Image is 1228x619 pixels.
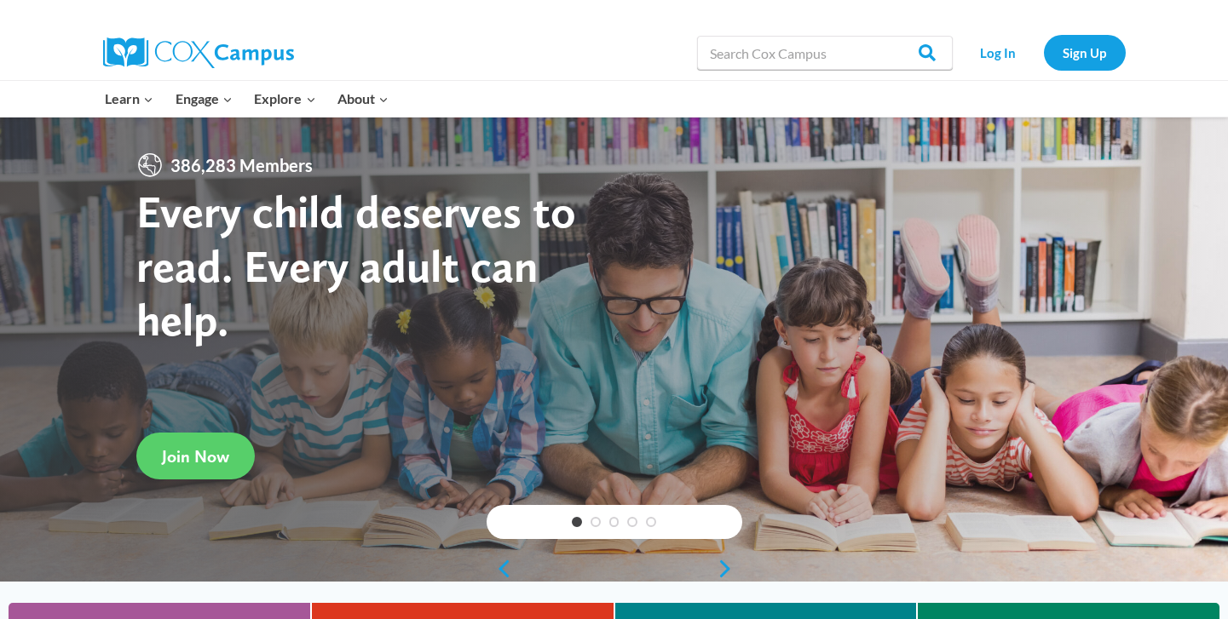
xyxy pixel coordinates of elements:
span: About [337,88,389,110]
a: 3 [609,517,620,527]
a: Join Now [136,433,255,479]
nav: Secondary Navigation [961,35,1126,70]
img: Cox Campus [103,37,294,68]
a: 4 [627,517,637,527]
span: Explore [254,88,315,110]
a: 5 [646,517,656,527]
span: Join Now [162,446,229,467]
strong: Every child deserves to read. Every adult can help. [136,184,576,347]
a: Sign Up [1044,35,1126,70]
a: next [717,559,742,579]
input: Search Cox Campus [697,36,953,70]
a: previous [487,559,512,579]
nav: Primary Navigation [95,81,400,117]
span: 386,283 Members [164,152,320,179]
div: content slider buttons [487,552,742,586]
a: Log In [961,35,1035,70]
span: Learn [105,88,153,110]
a: 2 [591,517,601,527]
span: Engage [176,88,233,110]
a: 1 [572,517,582,527]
